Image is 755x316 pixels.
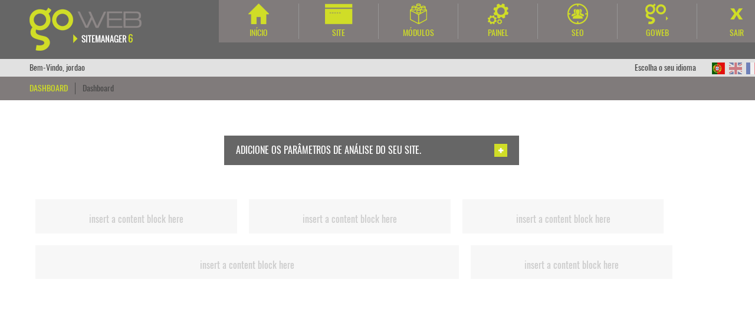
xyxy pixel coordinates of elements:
img: Goweb [645,4,669,24]
img: Início [248,4,269,24]
div: Site [299,27,378,39]
div: Dashboard [29,83,75,94]
h2: insert a content block here [465,214,661,225]
img: Adicionar [494,144,507,157]
div: Módulos [379,27,458,39]
a: Dashboard [83,83,114,94]
img: PT [712,62,725,74]
div: Início [219,27,298,39]
div: Painel [458,27,537,39]
h2: insert a content block here [474,260,669,271]
h2: insert a content block here [38,214,234,225]
div: Goweb [618,27,697,39]
img: EN [729,62,742,74]
img: Goweb [29,8,155,51]
img: SEO [567,4,588,24]
div: SEO [538,27,617,39]
a: Adicione os parâmetros de análise do seu site. Adicionar [41,136,701,165]
img: Painel [488,4,508,24]
img: Módulos [410,4,427,24]
span: Adicione os parâmetros de análise do seu site. [236,144,421,156]
img: Sair [727,4,747,24]
div: Bem-Vindo, jordao [29,59,85,77]
h2: insert a content block here [38,260,456,271]
div: Escolha o seu idioma [635,59,708,77]
img: Site [325,4,353,24]
h2: insert a content block here [252,214,448,225]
